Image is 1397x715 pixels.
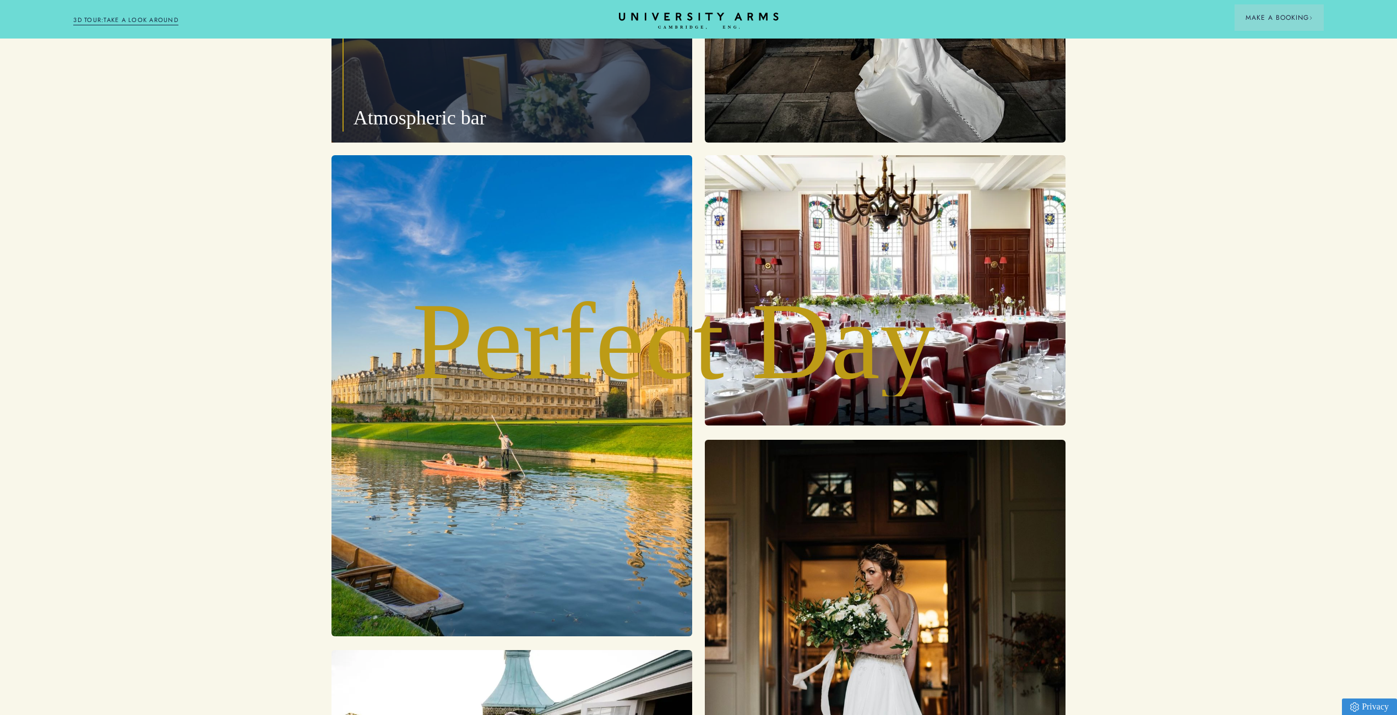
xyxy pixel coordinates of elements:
img: Privacy [1350,702,1359,712]
a: Home [619,13,779,30]
img: Arrow icon [1309,16,1313,20]
a: 3D TOUR:TAKE A LOOK AROUND [73,15,178,25]
span: Make a Booking [1246,13,1313,23]
a: Privacy [1342,698,1397,715]
button: Make a BookingArrow icon [1235,4,1324,31]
